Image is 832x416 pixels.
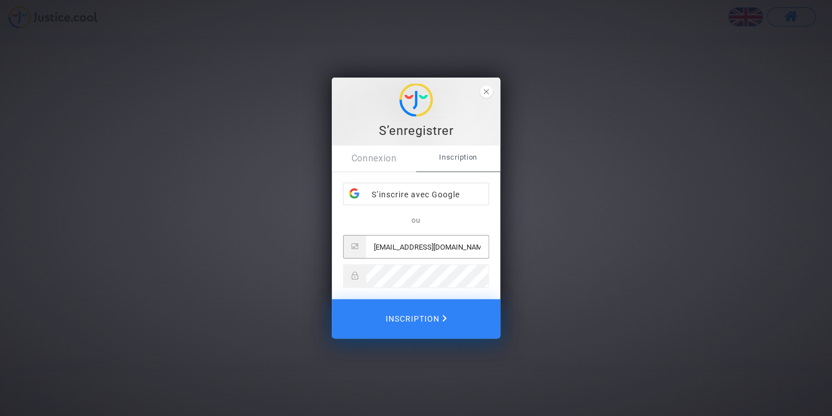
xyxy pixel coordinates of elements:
[412,216,420,224] span: ou
[366,265,488,287] input: Mot de passe
[344,183,488,206] div: S’inscrire avec Google
[338,123,494,139] div: Sign Up
[332,146,416,171] a: Connexion
[366,236,488,258] input: Messagerie électronique
[416,146,500,169] span: Inscription
[332,299,500,338] button: Inscription
[386,314,440,323] font: Inscription
[480,85,492,98] span: fermer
